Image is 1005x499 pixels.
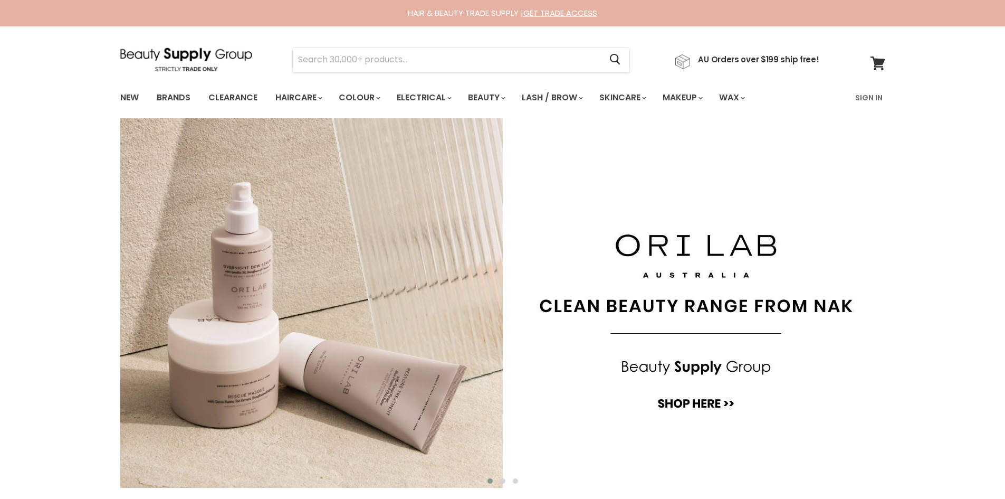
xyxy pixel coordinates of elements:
input: Search [293,48,601,72]
a: Beauty [460,87,512,109]
a: Wax [711,87,751,109]
iframe: Gorgias live chat messenger [952,449,994,488]
a: Sign In [849,87,889,109]
a: Makeup [655,87,709,109]
a: Lash / Brow [514,87,589,109]
a: Haircare [267,87,329,109]
a: Electrical [389,87,458,109]
div: HAIR & BEAUTY TRADE SUPPLY | [107,8,898,18]
a: Brands [149,87,198,109]
a: Colour [331,87,387,109]
nav: Main [107,82,898,113]
a: Clearance [200,87,265,109]
form: Product [292,47,630,72]
ul: Main menu [112,82,801,113]
button: Search [601,48,629,72]
a: New [112,87,147,109]
a: GET TRADE ACCESS [523,7,597,18]
a: Skincare [591,87,653,109]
